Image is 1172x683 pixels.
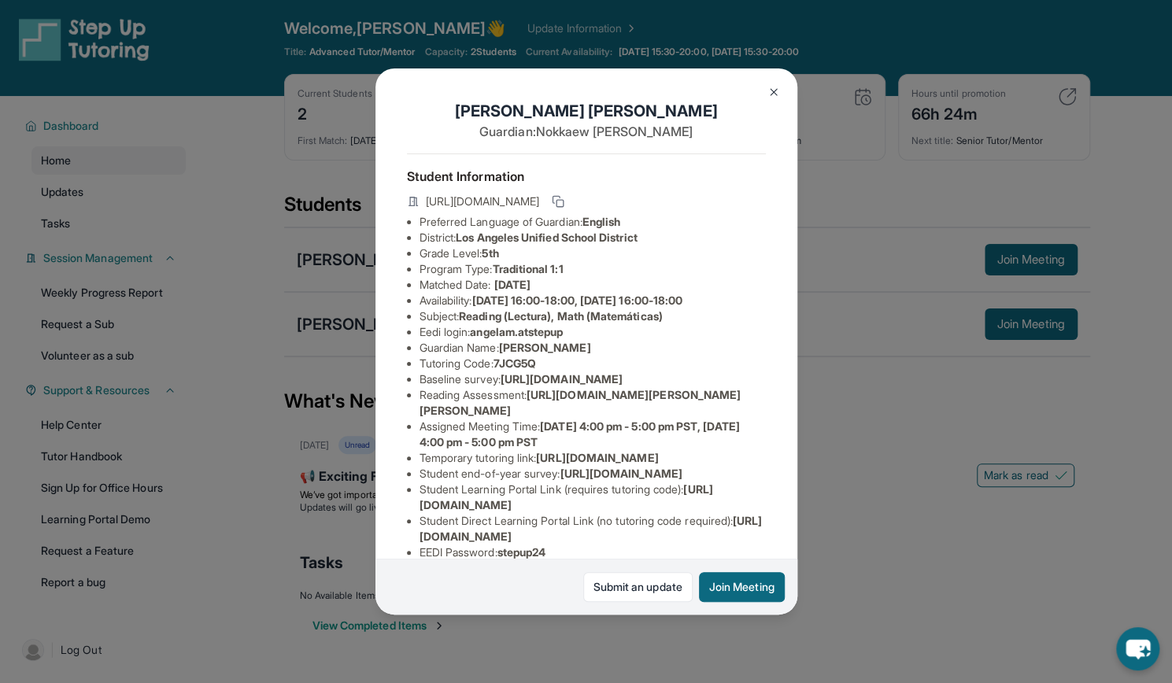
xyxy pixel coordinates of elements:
[494,356,536,370] span: 7JCG5Q
[420,419,740,449] span: [DATE] 4:00 pm - 5:00 pm PST, [DATE] 4:00 pm - 5:00 pm PST
[583,572,693,602] a: Submit an update
[767,86,780,98] img: Close Icon
[420,356,766,371] li: Tutoring Code :
[492,262,563,275] span: Traditional 1:1
[420,387,766,419] li: Reading Assessment :
[420,230,766,246] li: District:
[420,246,766,261] li: Grade Level:
[459,309,663,323] span: Reading (Lectura), Math (Matemáticas)
[420,419,766,450] li: Assigned Meeting Time :
[549,192,568,211] button: Copy link
[420,513,766,545] li: Student Direct Learning Portal Link (no tutoring code required) :
[407,122,766,141] p: Guardian: Nokkaew [PERSON_NAME]
[471,294,682,307] span: [DATE] 16:00-18:00, [DATE] 16:00-18:00
[582,215,621,228] span: English
[1116,627,1159,670] button: chat-button
[470,325,563,338] span: angelam.atstepup
[420,450,766,466] li: Temporary tutoring link :
[420,308,766,324] li: Subject :
[420,261,766,277] li: Program Type:
[420,277,766,293] li: Matched Date:
[407,167,766,186] h4: Student Information
[420,482,766,513] li: Student Learning Portal Link (requires tutoring code) :
[482,246,498,260] span: 5th
[560,467,682,480] span: [URL][DOMAIN_NAME]
[499,341,591,354] span: [PERSON_NAME]
[497,545,546,559] span: stepup24
[420,293,766,308] li: Availability:
[420,545,766,560] li: EEDI Password :
[420,466,766,482] li: Student end-of-year survey :
[699,572,785,602] button: Join Meeting
[420,371,766,387] li: Baseline survey :
[501,372,623,386] span: [URL][DOMAIN_NAME]
[407,100,766,122] h1: [PERSON_NAME] [PERSON_NAME]
[426,194,539,209] span: [URL][DOMAIN_NAME]
[420,324,766,340] li: Eedi login :
[420,214,766,230] li: Preferred Language of Guardian:
[420,340,766,356] li: Guardian Name :
[494,278,531,291] span: [DATE]
[456,231,637,244] span: Los Angeles Unified School District
[536,451,658,464] span: [URL][DOMAIN_NAME]
[420,388,741,417] span: [URL][DOMAIN_NAME][PERSON_NAME][PERSON_NAME]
